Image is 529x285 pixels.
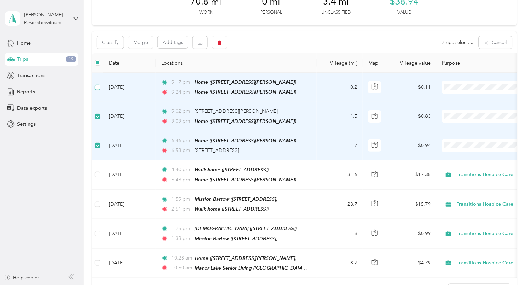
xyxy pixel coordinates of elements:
th: Mileage (mi) [317,53,363,73]
button: Classify [97,36,124,49]
button: Merge [128,36,153,49]
td: $0.99 [387,219,436,248]
td: 1.7 [317,131,363,160]
span: [STREET_ADDRESS] [195,147,239,153]
span: Mission Bartow ([STREET_ADDRESS]) [195,236,277,241]
span: 10:28 am [171,254,192,262]
span: Manor Lake Senior Living ([GEOGRAPHIC_DATA], [STREET_ADDRESS] , [GEOGRAPHIC_DATA], [GEOGRAPHIC_DA... [195,265,457,271]
span: 2 trips selected [442,39,474,46]
div: [PERSON_NAME] [24,11,68,19]
td: [DATE] [103,131,156,160]
p: Value [398,9,411,16]
span: Walk home ([STREET_ADDRESS]) [195,167,269,173]
td: $17.38 [387,160,436,190]
span: 2:51 pm [171,205,191,213]
span: 9:17 pm [171,79,191,86]
button: Cancel [479,36,512,49]
td: 28.7 [317,190,363,219]
span: 6:46 pm [171,137,191,145]
span: 1:25 pm [171,225,191,233]
span: [STREET_ADDRESS][PERSON_NAME] [195,108,278,114]
span: 9:09 pm [171,117,191,125]
th: Mileage value [387,53,436,73]
span: Home ([STREET_ADDRESS][PERSON_NAME]) [195,79,296,85]
span: Mission Bartow ([STREET_ADDRESS]) [195,196,277,202]
td: $0.94 [387,131,436,160]
span: 9:24 pm [171,88,191,96]
span: Home ([STREET_ADDRESS][PERSON_NAME]) [195,118,296,124]
span: Home ([STREET_ADDRESS][PERSON_NAME]) [195,138,296,144]
span: 9:02 pm [171,108,191,115]
span: Home [17,39,31,47]
span: Transitions Hospice Care [457,171,521,178]
span: Home ([STREET_ADDRESS][PERSON_NAME]) [195,89,296,95]
span: 19 [66,56,76,63]
span: Home ([STREET_ADDRESS][PERSON_NAME]) [195,177,296,182]
p: Personal [261,9,282,16]
span: 4:40 pm [171,166,191,174]
span: Walk home ([STREET_ADDRESS]) [195,206,269,212]
button: Help center [4,274,40,282]
iframe: Everlance-gr Chat Button Frame [490,246,529,285]
td: [DATE] [103,102,156,131]
p: Unclassified [322,9,351,16]
td: 1.5 [317,102,363,131]
td: $4.79 [387,249,436,278]
td: [DATE] [103,219,156,248]
td: [DATE] [103,160,156,190]
span: 5:43 pm [171,176,191,184]
button: Add tags [158,36,188,48]
th: Date [103,53,156,73]
th: Map [363,53,387,73]
td: [DATE] [103,190,156,219]
span: Reports [17,88,35,95]
span: [DEMOGRAPHIC_DATA] ([STREET_ADDRESS]) [195,226,297,231]
td: 8.7 [317,249,363,278]
td: 0.2 [317,73,363,102]
td: $15.79 [387,190,436,219]
td: [DATE] [103,249,156,278]
td: [DATE] [103,73,156,102]
div: Personal dashboard [24,21,62,25]
td: $0.83 [387,102,436,131]
span: 1:59 pm [171,196,191,203]
span: 1:33 pm [171,235,191,242]
span: Home ([STREET_ADDRESS][PERSON_NAME]) [195,255,297,261]
span: Trips [17,56,28,63]
td: 31.6 [317,160,363,190]
span: 10:50 am [171,264,191,272]
th: Locations [156,53,317,73]
span: 6:53 pm [171,147,191,154]
span: Transitions Hospice Care [457,200,521,208]
td: 1.8 [317,219,363,248]
p: Work [199,9,212,16]
span: Transitions Hospice Care [457,259,521,267]
td: $0.11 [387,73,436,102]
span: Settings [17,120,36,128]
span: Transactions [17,72,45,79]
span: Data exports [17,104,47,112]
span: Transitions Hospice Care [457,230,521,237]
